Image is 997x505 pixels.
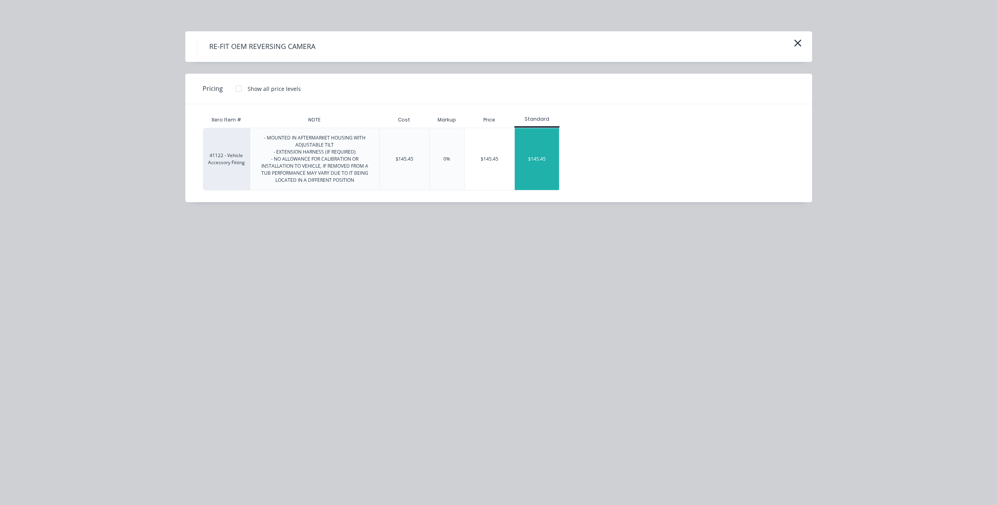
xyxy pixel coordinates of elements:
h4: RE-FIT OEM REVERSING CAMERA [197,39,327,54]
div: Markup [429,112,464,128]
div: Xero Item # [203,112,250,128]
div: - MOUNTED IN AFTERMARKET HOUSING WITH ADJUSTABLE TILT - EXTENSION HARNESS (IF REQUIRED) - NO ALLO... [257,134,373,184]
div: $145.45 [465,128,514,190]
div: Cost [379,112,429,128]
div: 41122 - Vehicle Accessory Fitting [203,128,250,190]
div: Standard [514,116,559,123]
div: NOTE [302,110,327,130]
div: $145.45 [396,156,413,163]
div: 0% [443,156,450,163]
div: Show all price levels [248,85,301,93]
div: Price [464,112,514,128]
div: $145.45 [515,128,559,190]
span: Pricing [203,84,223,93]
